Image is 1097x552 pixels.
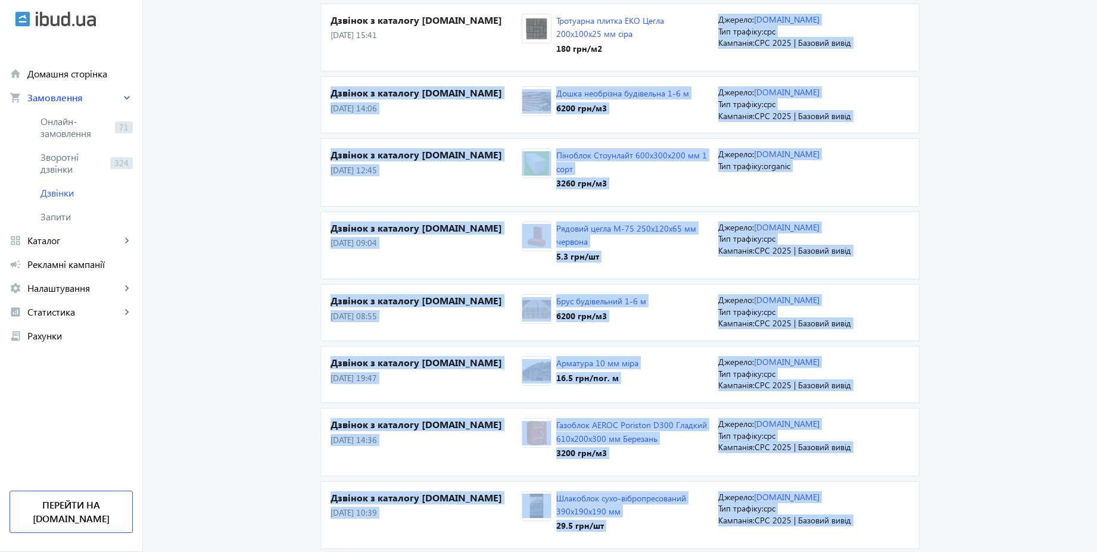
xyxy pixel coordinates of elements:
[755,441,851,453] span: CPC 2025 | Базовий вивід
[522,151,551,176] img: 22371641d48da274b10558505404237-7f69f634ed.jpg
[763,26,775,37] span: cpc
[763,160,790,171] span: organic
[556,492,686,517] a: Шлакоблок сухо-вібропресований 390х190х190 мм
[754,294,819,305] a: [DOMAIN_NAME]
[331,310,522,322] p: [DATE] 08:55
[556,177,709,189] div: 3260 грн /м3
[10,491,133,533] a: Перейти на [DOMAIN_NAME]
[556,251,709,263] div: 5.3 грн /шт
[718,110,755,121] span: Кампанія:
[718,503,763,514] span: Тип трафіку:
[10,92,21,104] mat-icon: shopping_cart
[40,187,133,199] span: Дзвінки
[754,222,819,233] a: [DOMAIN_NAME]
[522,494,551,518] img: 10326689313d51c1fd5328032736645-b920ad2d3e.jpg
[40,211,133,223] span: Запити
[556,43,709,55] div: 180 грн /м2
[331,86,522,99] h4: Дзвінок з каталогу [DOMAIN_NAME]
[763,98,775,110] span: cpc
[718,14,754,25] span: Джерело:
[556,295,646,307] a: Брус будівельний 1-6 м
[331,164,522,176] p: [DATE] 12:45
[10,258,21,270] mat-icon: campaign
[718,222,754,233] span: Джерело:
[556,102,689,114] div: 6200 грн /м3
[331,237,522,249] p: [DATE] 09:04
[27,258,133,270] span: Рекламні кампанії
[556,15,664,39] a: Тротуарна плитка ЕКО Цегла 200х100х25 мм сіра
[754,356,819,367] a: [DOMAIN_NAME]
[121,282,133,294] mat-icon: keyboard_arrow_right
[754,14,819,25] a: [DOMAIN_NAME]
[754,148,819,160] a: [DOMAIN_NAME]
[718,148,754,160] span: Джерело:
[10,306,21,318] mat-icon: analytics
[718,418,754,429] span: Джерело:
[763,306,775,317] span: cpc
[556,310,646,322] div: 6200 грн /м3
[331,418,522,431] h4: Дзвінок з каталогу [DOMAIN_NAME]
[331,148,522,161] h4: Дзвінок з каталогу [DOMAIN_NAME]
[331,434,522,446] p: [DATE] 14:36
[763,430,775,441] span: cpc
[331,29,522,41] p: [DATE] 15:41
[556,149,707,174] a: Піноблок Стоунлайт 600х300х200 мм 1 сорт
[15,11,30,27] img: ibud.svg
[718,98,763,110] span: Тип трафіку:
[718,514,755,526] span: Кампанія:
[718,306,763,317] span: Тип трафіку:
[36,11,96,27] img: ibud_text.svg
[754,418,819,429] a: [DOMAIN_NAME]
[331,491,522,504] h4: Дзвінок з каталогу [DOMAIN_NAME]
[331,14,522,27] h4: Дзвінок з каталогу [DOMAIN_NAME]
[121,235,133,247] mat-icon: keyboard_arrow_right
[522,297,551,322] img: 22397641d5d513588e9185360882413-f922afba43.jpg
[755,245,851,256] span: CPC 2025 | Базовий вивід
[556,447,709,459] div: 3200 грн /м3
[522,224,551,248] img: 1417876986-58105.jpg
[27,68,133,80] span: Домашня сторінка
[718,160,763,171] span: Тип трафіку:
[115,121,133,133] span: 71
[27,282,121,294] span: Налаштування
[763,503,775,514] span: cpc
[718,294,754,305] span: Джерело:
[763,233,775,244] span: cpc
[27,330,133,342] span: Рахунки
[755,110,851,121] span: CPC 2025 | Базовий вивід
[556,419,707,444] a: Газоблок AEROC Poriston D300 Гладкий 610х200х300 мм Березань
[755,317,851,329] span: CPC 2025 | Базовий вивід
[718,37,755,48] span: Кампанія:
[718,441,755,453] span: Кампанія:
[522,359,551,383] img: 1417876983-58110.jpg
[40,116,110,139] span: Онлайн-замовлення
[718,233,763,244] span: Тип трафіку:
[556,223,696,247] a: Рядовий цегла М-75 250х120х65 мм червона
[754,86,819,98] a: [DOMAIN_NAME]
[27,235,121,247] span: Каталог
[755,379,851,391] span: CPC 2025 | Базовий вивід
[718,317,755,329] span: Кампанія:
[27,92,121,104] span: Замовлення
[718,26,763,37] span: Тип трафіку:
[763,368,775,379] span: cpc
[556,88,689,99] a: Дошка необрізна будівельна 1-6 м
[121,306,133,318] mat-icon: keyboard_arrow_right
[556,520,709,532] div: 29.5 грн /шт
[522,89,551,114] img: 3441641d5d513543e2334114841847-e237fe7894.jpg
[718,245,755,256] span: Кампанія:
[718,430,763,441] span: Тип трафіку:
[331,372,522,384] p: [DATE] 19:47
[522,17,551,41] img: 11338641f034ef14660166904109331-2a53654ebf.jpg
[718,356,754,367] span: Джерело:
[556,357,638,369] a: Арматура 10 мм міра
[10,282,21,294] mat-icon: settings
[10,235,21,247] mat-icon: grid_view
[331,356,522,369] h4: Дзвінок з каталогу [DOMAIN_NAME]
[121,92,133,104] mat-icon: keyboard_arrow_right
[331,507,522,519] p: [DATE] 10:39
[10,330,21,342] mat-icon: receipt_long
[718,86,754,98] span: Джерело:
[40,151,105,175] span: Зворотні дзвінки
[331,294,522,307] h4: Дзвінок з каталогу [DOMAIN_NAME]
